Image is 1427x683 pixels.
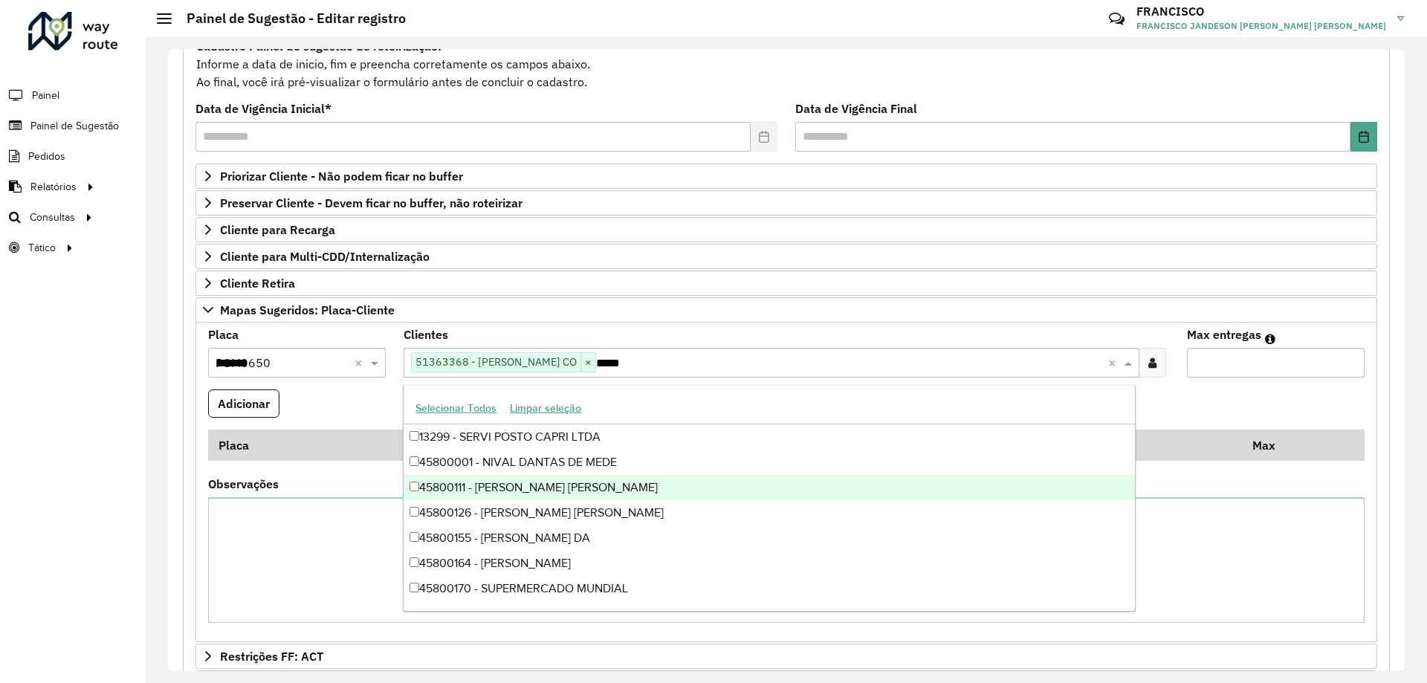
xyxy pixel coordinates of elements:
em: Máximo de clientes que serão colocados na mesma rota com os clientes informados [1265,333,1275,345]
span: Painel de Sugestão [30,118,119,134]
span: Pedidos [28,149,65,164]
span: Clear all [1108,354,1121,372]
span: Painel [32,88,59,103]
div: Informe a data de inicio, fim e preencha corretamente os campos abaixo. Ao final, você irá pré-vi... [195,36,1377,91]
span: Tático [28,240,56,256]
button: Adicionar [208,389,279,418]
label: Clientes [404,326,448,343]
div: 45800111 - [PERSON_NAME] [PERSON_NAME] [404,475,1134,500]
span: Relatórios [30,179,77,195]
a: Cliente para Recarga [195,217,1377,242]
h3: FRANCISCO [1136,4,1386,19]
label: Observações [208,475,279,493]
a: Restrições FF: ACT [195,644,1377,669]
ng-dropdown-panel: Options list [403,385,1135,612]
span: Preservar Cliente - Devem ficar no buffer, não roteirizar [220,197,522,209]
span: Cliente para Multi-CDD/Internalização [220,250,430,262]
a: Priorizar Cliente - Não podem ficar no buffer [195,164,1377,189]
label: Max entregas [1187,326,1261,343]
div: 13299 - SERVI POSTO CAPRI LTDA [404,424,1134,450]
a: Mapas Sugeridos: Placa-Cliente [195,297,1377,323]
div: 45800126 - [PERSON_NAME] [PERSON_NAME] [404,500,1134,525]
span: Cliente Retira [220,277,295,289]
a: Cliente para Multi-CDD/Internalização [195,244,1377,269]
div: 45800192 - [PERSON_NAME] REGI [404,601,1134,627]
span: × [580,354,595,372]
span: Mapas Sugeridos: Placa-Cliente [220,304,395,316]
a: Contato Rápido [1101,3,1133,35]
span: Clear all [355,354,367,372]
div: 45800164 - [PERSON_NAME] [404,551,1134,576]
th: Placa [208,430,408,461]
button: Choose Date [1350,122,1377,152]
div: 45800170 - SUPERMERCADO MUNDIAL [404,576,1134,601]
span: 51363368 - [PERSON_NAME] CO [412,353,580,371]
strong: Cadastro Painel de sugestão de roteirização: [196,39,441,54]
div: 45800155 - [PERSON_NAME] DA [404,525,1134,551]
h2: Painel de Sugestão - Editar registro [172,10,406,27]
div: 45800001 - NIVAL DANTAS DE MEDE [404,450,1134,475]
span: FRANCISCO JANDESON [PERSON_NAME] [PERSON_NAME] [1136,19,1386,33]
span: Consultas [30,210,75,225]
a: Preservar Cliente - Devem ficar no buffer, não roteirizar [195,190,1377,216]
span: Restrições FF: ACT [220,650,323,662]
span: Cliente para Recarga [220,224,335,236]
label: Data de Vigência Inicial [195,100,331,117]
button: Selecionar Todos [409,397,503,420]
span: Priorizar Cliente - Não podem ficar no buffer [220,170,463,182]
div: Mapas Sugeridos: Placa-Cliente [195,323,1377,643]
button: Limpar seleção [503,397,588,420]
label: Data de Vigência Final [795,100,917,117]
a: Cliente Retira [195,271,1377,296]
th: Max [1242,430,1301,461]
label: Placa [208,326,239,343]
